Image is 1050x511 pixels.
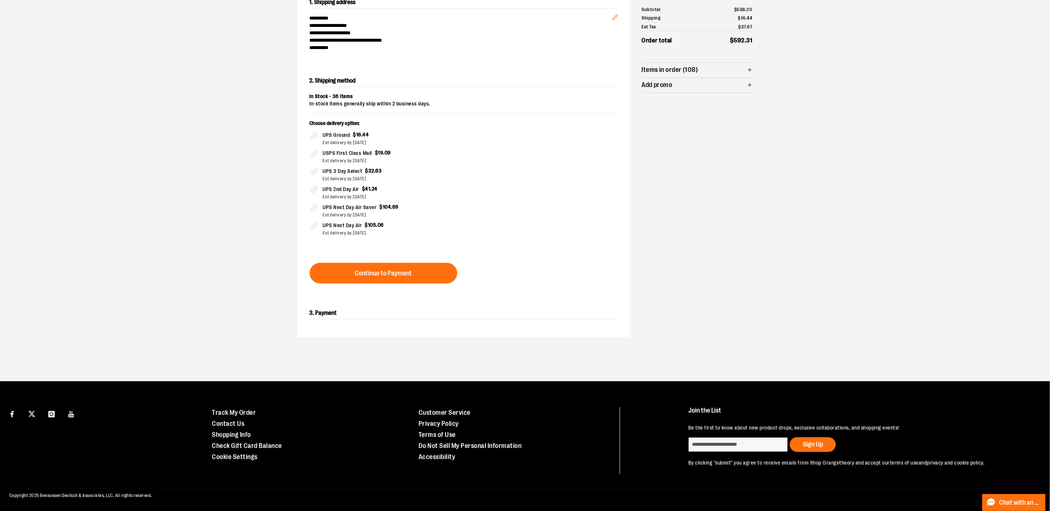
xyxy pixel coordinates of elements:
span: . [391,204,393,210]
input: UPS Ground$16.44Est delivery by [DATE] [310,131,319,140]
span: $ [380,204,383,210]
a: Visit our Instagram page [45,407,58,420]
span: . [745,7,747,12]
span: . [376,222,378,228]
span: Chat with an Expert [999,499,1041,506]
input: UPS Next Day Air Saver$104.69Est delivery by [DATE] [310,203,319,212]
span: . [383,150,385,156]
span: 32 [368,168,374,174]
span: 69 [392,204,399,210]
span: 592 [734,37,745,44]
a: Privacy Policy [419,420,459,427]
button: Chat with an Expert [982,494,1046,511]
span: 16 [356,132,361,138]
span: $ [739,24,741,29]
h4: Join the List [688,407,1027,421]
a: Visit our Facebook page [6,407,18,420]
span: 24 [372,186,378,192]
div: Est delivery by [DATE] [323,175,458,182]
button: Items in order (108) [642,63,753,77]
span: 09 [385,150,391,156]
span: $ [734,7,737,12]
span: Continue to Payment [355,270,412,277]
p: Be the first to know about new product drops, exclusive collaborations, and shopping events! [688,424,1027,432]
input: UPS 3 Day Select$32.63Est delivery by [DATE] [310,167,319,176]
a: Visit our Youtube page [65,407,78,420]
span: 31 [747,37,753,44]
h2: 2. Shipping method [310,75,618,87]
span: 67 [747,24,753,29]
input: UPS Next Day Air$105.06Est delivery by [DATE] [310,221,319,230]
span: . [374,168,376,174]
button: Add promo [642,78,753,93]
span: UPS Next Day Air Saver [323,203,377,212]
span: Items in order (108) [642,66,698,73]
input: enter email [688,437,788,452]
span: Copyright 2025 Bensussen Deutsch & Associates, LLC. All rights reserved. [9,493,152,498]
span: . [371,186,372,192]
div: Est delivery by [DATE] [323,230,458,236]
a: Do Not Sell My Personal Information [419,442,522,449]
input: USPS First Class Mail$19.09Est delivery by [DATE] [310,149,319,158]
span: 538 [737,7,746,12]
span: Shipping [642,14,661,22]
span: . [745,37,747,44]
span: 104 [383,204,391,210]
a: Customer Service [419,409,471,416]
span: $ [375,150,378,156]
span: 44 [747,15,753,21]
h2: 3. Payment [310,307,618,319]
span: 19 [378,150,383,156]
span: $ [365,222,368,228]
div: Est delivery by [DATE] [323,139,458,146]
span: 37 [741,24,746,29]
p: By clicking "submit" you agree to receive emails from Shop Orangetheory and accept our and [688,459,1027,467]
span: 105 [368,222,376,228]
div: In Stock - 36 items [310,93,618,100]
span: 41 [365,186,371,192]
span: UPS Ground [323,131,350,139]
img: Twitter [28,411,35,417]
span: . [361,132,363,138]
button: Continue to Payment [310,263,457,284]
span: $ [738,15,741,21]
span: Sign Up [803,441,823,448]
button: Sign Up [790,437,836,452]
span: $ [353,132,357,138]
p: Choose delivery option: [310,120,458,131]
a: terms of use [890,460,919,466]
span: Est Tax [642,23,657,31]
span: Subtotal [642,6,661,13]
a: Contact Us [212,420,245,427]
input: UPS 2nd Day Air$41.24Est delivery by [DATE] [310,185,319,194]
span: UPS 2nd Day Air [323,185,359,194]
div: In-stock items generally ship within 2 business days. [310,100,618,108]
span: USPS First Class Mail [323,149,372,157]
span: 06 [378,222,384,228]
a: Check Gift Card Balance [212,442,282,449]
div: Est delivery by [DATE] [323,157,458,164]
a: Visit our X page [25,407,38,420]
div: Est delivery by [DATE] [323,194,458,200]
span: Order total [642,36,672,45]
span: $ [730,37,734,44]
a: Terms of Use [419,431,456,438]
span: 20 [747,7,753,12]
span: 16 [741,15,746,21]
span: 44 [363,132,369,138]
a: Accessibility [419,453,455,460]
span: Add promo [642,81,672,88]
span: $ [362,186,365,192]
span: $ [365,168,369,174]
div: Est delivery by [DATE] [323,212,458,218]
a: Track My Order [212,409,256,416]
span: UPS Next Day Air [323,221,362,230]
span: . [746,15,747,21]
span: 63 [376,168,382,174]
span: UPS 3 Day Select [323,167,362,175]
button: Edit [606,3,624,28]
span: . [746,24,747,29]
a: Cookie Settings [212,453,258,460]
a: Shopping Info [212,431,251,438]
a: privacy and cookie policy. [927,460,985,466]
